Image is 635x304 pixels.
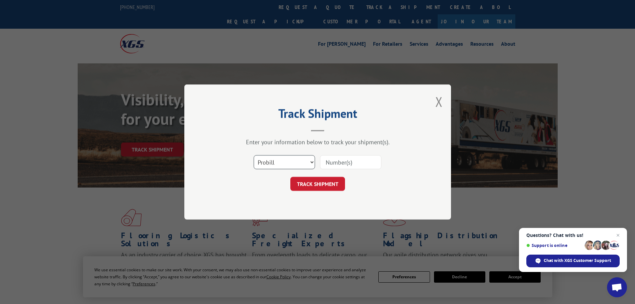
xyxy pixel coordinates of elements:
[218,138,418,146] div: Enter your information below to track your shipment(s).
[614,231,622,239] span: Close chat
[526,243,582,248] span: Support is online
[526,233,620,238] span: Questions? Chat with us!
[435,93,443,110] button: Close modal
[320,155,381,169] input: Number(s)
[290,177,345,191] button: TRACK SHIPMENT
[607,277,627,297] div: Open chat
[526,255,620,267] div: Chat with XGS Customer Support
[218,109,418,121] h2: Track Shipment
[544,258,611,264] span: Chat with XGS Customer Support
